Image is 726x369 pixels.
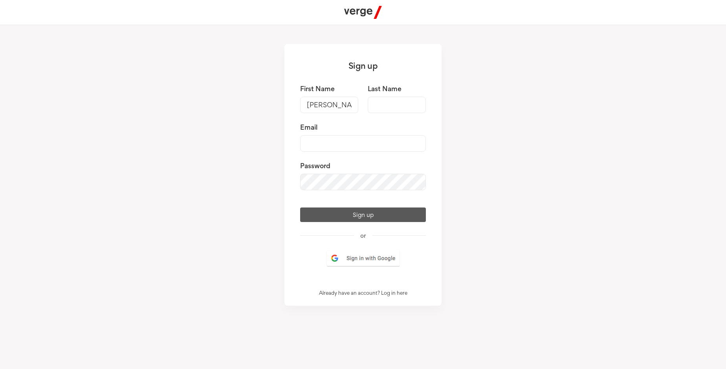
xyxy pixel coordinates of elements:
[300,231,426,240] p: or
[300,207,426,222] button: Sign up
[300,123,426,132] label: Email
[344,6,382,19] img: Verge
[326,249,401,267] img: google-sign-in.png
[300,161,426,171] label: Password
[284,44,442,84] h3: Sign up
[300,84,358,94] label: First Name
[319,290,407,296] a: Already have an account? Log in here
[368,84,426,94] label: Last Name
